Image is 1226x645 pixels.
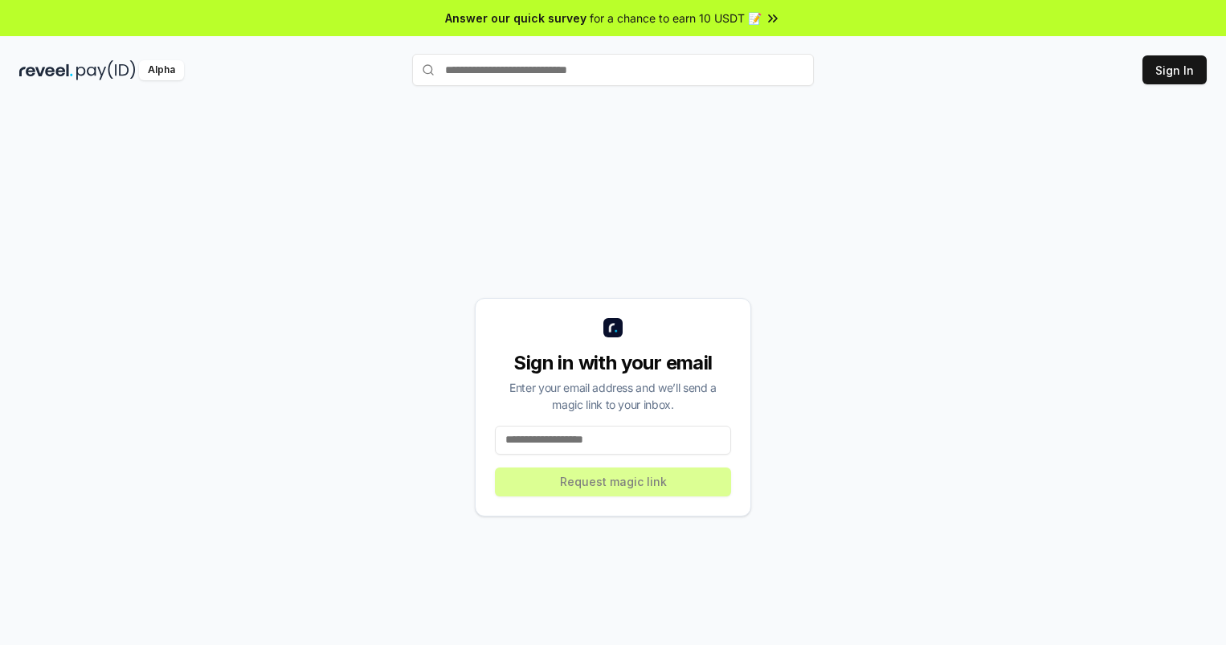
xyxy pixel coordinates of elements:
div: Alpha [139,60,184,80]
img: logo_small [603,318,623,337]
button: Sign In [1142,55,1207,84]
div: Enter your email address and we’ll send a magic link to your inbox. [495,379,731,413]
span: Answer our quick survey [445,10,586,27]
div: Sign in with your email [495,350,731,376]
img: pay_id [76,60,136,80]
img: reveel_dark [19,60,73,80]
span: for a chance to earn 10 USDT 📝 [590,10,762,27]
